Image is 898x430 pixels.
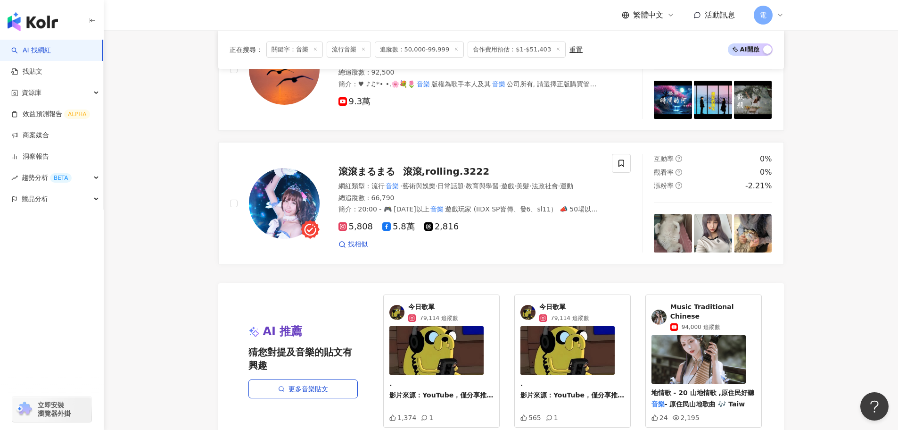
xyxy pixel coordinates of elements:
span: 電 [760,10,766,20]
span: · [464,182,466,190]
span: 美髮 [516,182,529,190]
div: 網紅類型 ： [338,182,601,191]
mark: 音樂 [415,79,431,89]
a: searchAI 找網紅 [11,46,51,55]
div: 0% [760,167,772,177]
mark: 音樂 [429,204,445,214]
span: 今日歌單 [408,303,458,312]
a: 找貼文 [11,67,42,76]
span: 運動 [560,182,573,190]
span: 資源庫 [22,82,41,103]
span: question-circle [676,169,682,176]
img: post-image [654,81,692,119]
span: 滾滾,rolling.3222 [403,166,490,177]
img: post-image [694,214,732,253]
span: 追蹤數：50,000-99,999 [375,42,464,58]
img: post-image [734,81,772,119]
span: 趨勢分析 [22,167,72,188]
span: 5,808 [338,222,373,232]
span: . 影片來源：YouTube，僅分享推廣 [520,380,624,399]
span: 互動率 [654,155,674,162]
span: - 原住民山地歌曲 🎶 Taiw [665,400,745,408]
div: 24 [651,414,668,422]
span: 猜您對提及音樂的貼文有興趣 [248,346,358,372]
div: 2,195 [673,414,700,422]
span: 活動訊息 [705,10,735,19]
span: 79,114 追蹤數 [551,314,589,322]
img: logo [8,12,58,31]
span: 2,816 [424,222,459,232]
span: 94,000 追蹤數 [682,323,720,331]
span: 5.8萬 [382,222,415,232]
div: -2.21% [745,181,772,191]
img: post-image [734,214,772,253]
span: 20:00 - 🎮 [DATE]以上 [358,205,429,213]
mark: 音樂 [352,88,368,99]
span: 觀看率 [654,169,674,176]
img: chrome extension [15,402,33,417]
span: 79,114 追蹤數 [420,314,458,322]
mark: 音樂 [385,181,401,191]
span: 關鍵字：音樂 [266,42,323,58]
a: 找相似 [338,240,368,249]
a: 洞察報告 [11,152,49,161]
span: AI 推薦 [263,324,303,340]
span: 藝術與娛樂 [403,182,436,190]
div: BETA [50,173,72,183]
img: KOL Avatar [651,310,667,325]
span: 漲粉率 [654,182,674,189]
mark: 音樂 [491,79,507,89]
span: 遊戲玩家 (IIDX SP皆傳、發6、sl11） 📣 50場以上實體活動經驗 (駐唱、主持、看板娘、銷售) - 🐈‍⬛ 四隻貓貓奴 🍡 INFJ-T 📮 合作請小盒子 [338,205,598,222]
div: 1,374 [389,414,416,422]
span: 滾滾まるまる [338,166,395,177]
span: 日常話題 [437,182,464,190]
iframe: Help Scout Beacon - Open [860,392,889,421]
a: KOL Avatar今日歌單79,114 追蹤數 [389,303,494,322]
img: KOL Avatar [249,168,320,239]
span: · [400,182,402,190]
div: 總追蹤數 ： 92,500 [338,68,601,77]
img: KOL Avatar [520,305,536,320]
img: post-image [694,81,732,119]
span: 法政社會 [532,182,558,190]
span: question-circle [676,155,682,162]
span: · [558,182,560,190]
span: 流行 [371,182,385,190]
span: Music Traditional Chinese [670,303,756,321]
div: 0% [760,154,772,164]
a: KOL Avatar歲月如歌網紅類型：流行音樂·登山攀岩·日常話題總追蹤數：92,500簡介：♥ ♪♫*• •.🌸💐🌷音樂版權為歌手本人及其音樂公司所有, 請選擇正版購買管道支持音樂9.3萬互動... [218,8,784,131]
div: 重置 [569,46,583,53]
img: KOL Avatar [389,305,404,320]
span: 找相似 [348,240,368,249]
span: 繁體中文 [633,10,663,20]
div: 總追蹤數 ： 66,790 [338,194,601,203]
a: KOL Avatar今日歌單79,114 追蹤數 [520,303,625,322]
span: 正在搜尋 ： [230,46,263,53]
span: 地情歌 - 20 山地情歌 ,原住民好聽 [651,389,754,396]
span: 合作費用預估：$1-$51,403 [468,42,566,58]
span: 競品分析 [22,188,48,210]
span: 遊戲 [501,182,514,190]
img: 【原住民歌曲風味】 山地情歌 - 20 山地情歌 ,原住民好聽音樂 - 原住民山地歌曲 🎶 Taiwan's Indigenous Tribal Music [651,335,746,384]
span: · [499,182,501,190]
a: KOL AvatarMusic Traditional Chinese94,000 追蹤數 [651,303,756,331]
img: post-image [654,214,692,253]
a: 商案媒合 [11,131,49,140]
span: · [529,182,531,190]
div: 1 [546,414,558,422]
span: 今日歌單 [539,303,589,312]
span: 9.3萬 [338,97,371,107]
span: question-circle [676,182,682,189]
mark: 音樂 [651,400,665,408]
span: 版權為歌手本人及其 [431,80,491,88]
div: 565 [520,414,541,422]
a: chrome extension立即安裝 瀏覽器外掛 [12,396,91,422]
img: KOL Avatar [249,34,320,105]
span: · [436,182,437,190]
span: 立即安裝 瀏覽器外掛 [38,401,71,418]
span: ♥ ♪♫*• •.🌸💐🌷 [358,80,416,88]
span: · [514,182,516,190]
span: 教育與學習 [466,182,499,190]
a: 效益預測報告ALPHA [11,110,90,119]
span: . 影片來源：YouTube，僅分享推廣 [389,380,493,399]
